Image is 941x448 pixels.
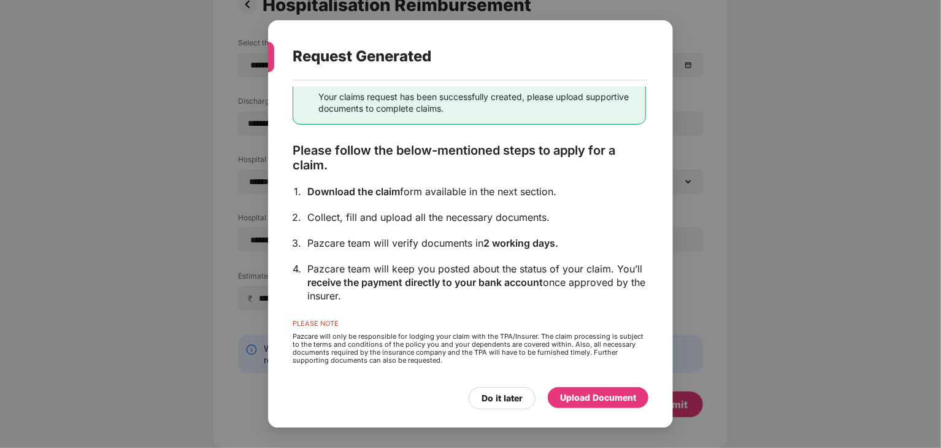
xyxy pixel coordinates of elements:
div: Pazcare team will verify documents in [307,236,646,250]
div: form available in the next section. [307,185,646,198]
div: Collect, fill and upload all the necessary documents. [307,210,646,224]
div: Upload Document [560,391,636,404]
div: Do it later [482,392,523,405]
div: 4. [293,262,301,276]
div: 1. [294,185,301,198]
div: Pazcare team will keep you posted about the status of your claim. You’ll once approved by the ins... [307,262,646,303]
div: Pazcare will only be responsible for lodging your claim with the TPA/Insurer. The claim processin... [293,333,646,365]
span: Download the claim [307,185,400,198]
div: PLEASE NOTE [293,320,646,333]
span: 2 working days. [483,237,558,249]
div: Please follow the below-mentioned steps to apply for a claim. [293,143,646,172]
span: receive the payment directly to your bank account [307,276,543,288]
div: 2. [292,210,301,224]
div: Request Generated [293,33,619,80]
div: Your claims request has been successfully created, please upload supportive documents to complete... [318,91,636,114]
div: 3. [292,236,301,250]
